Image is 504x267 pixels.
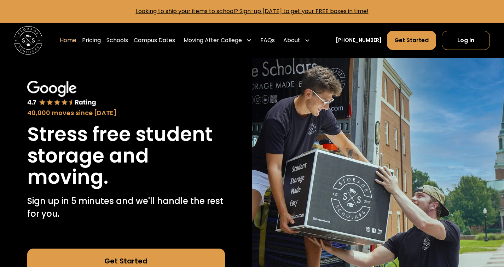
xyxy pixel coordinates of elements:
div: About [283,36,300,45]
div: About [280,30,313,50]
a: [PHONE_NUMBER] [336,36,382,44]
a: Looking to ship your items to school? Sign-up [DATE] to get your FREE boxes in time! [136,7,369,15]
a: Pricing [82,30,101,50]
img: Storage Scholars main logo [14,26,42,55]
img: Google 4.7 star rating [27,81,97,107]
a: Home [60,30,76,50]
div: Moving After College [184,36,242,45]
a: FAQs [260,30,275,50]
a: Campus Dates [134,30,175,50]
a: Schools [106,30,128,50]
a: Log In [442,31,490,50]
a: home [14,26,42,55]
div: 40,000 moves since [DATE] [27,108,225,118]
div: Moving After College [181,30,255,50]
a: Get Started [387,31,436,50]
h1: Stress free student storage and moving. [27,124,225,188]
p: Sign up in 5 minutes and we'll handle the rest for you. [27,195,225,220]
